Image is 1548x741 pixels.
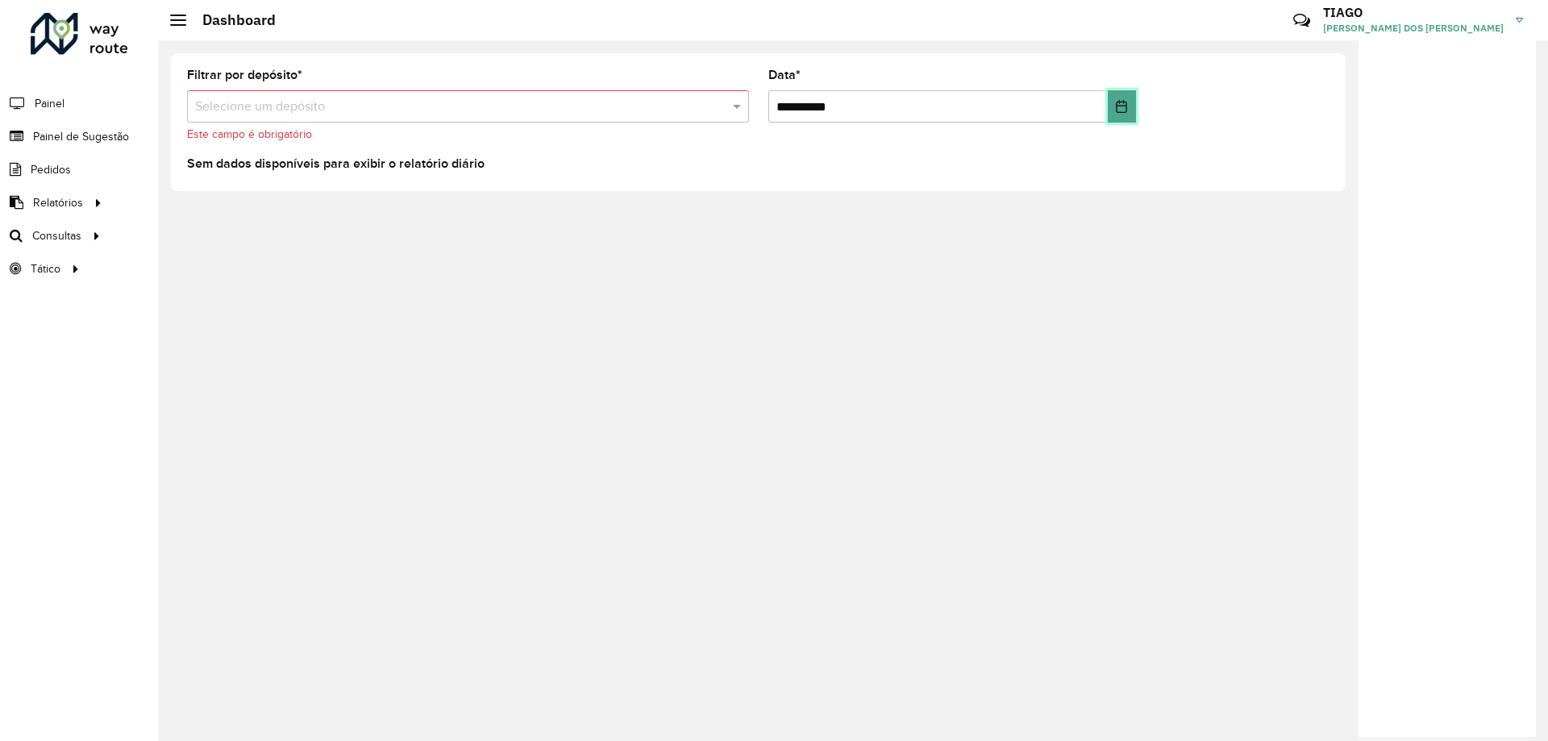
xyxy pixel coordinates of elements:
[186,11,276,29] h2: Dashboard
[1323,21,1504,35] span: [PERSON_NAME] DOS [PERSON_NAME]
[31,260,60,277] span: Tático
[1323,5,1504,20] h3: TIAGO
[31,161,71,178] span: Pedidos
[768,65,801,85] label: Data
[1284,3,1319,38] a: Contato Rápido
[33,128,129,145] span: Painel de Sugestão
[187,154,485,173] label: Sem dados disponíveis para exibir o relatório diário
[32,227,81,244] span: Consultas
[35,95,64,112] span: Painel
[187,65,302,85] label: Filtrar por depósito
[187,128,312,140] formly-validation-message: Este campo é obrigatório
[1108,90,1136,123] button: Choose Date
[33,194,83,211] span: Relatórios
